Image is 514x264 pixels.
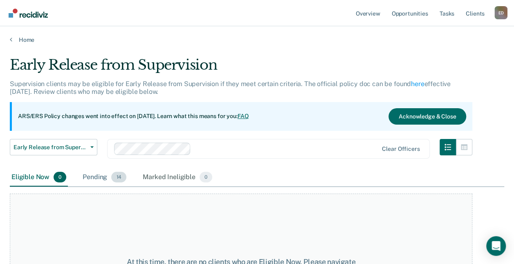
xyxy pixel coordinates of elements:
a: FAQ [238,113,249,119]
div: Pending14 [81,168,128,187]
div: Open Intercom Messenger [486,236,506,256]
span: 0 [200,172,212,182]
img: Recidiviz [9,9,48,18]
div: E D [494,6,507,19]
div: Eligible Now0 [10,168,68,187]
span: Early Release from Supervision [13,144,87,151]
p: Supervision clients may be eligible for Early Release from Supervision if they meet certain crite... [10,80,451,96]
a: here [411,80,424,88]
span: 14 [111,172,126,182]
a: Home [10,36,504,43]
div: Early Release from Supervision [10,57,472,80]
p: ARS/ERS Policy changes went into effect on [DATE]. Learn what this means for you: [18,112,249,121]
button: Profile dropdown button [494,6,507,19]
div: Marked Ineligible0 [141,168,214,187]
div: Clear officers [382,146,420,152]
button: Acknowledge & Close [388,108,466,125]
button: Early Release from Supervision [10,139,97,155]
span: 0 [54,172,66,182]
